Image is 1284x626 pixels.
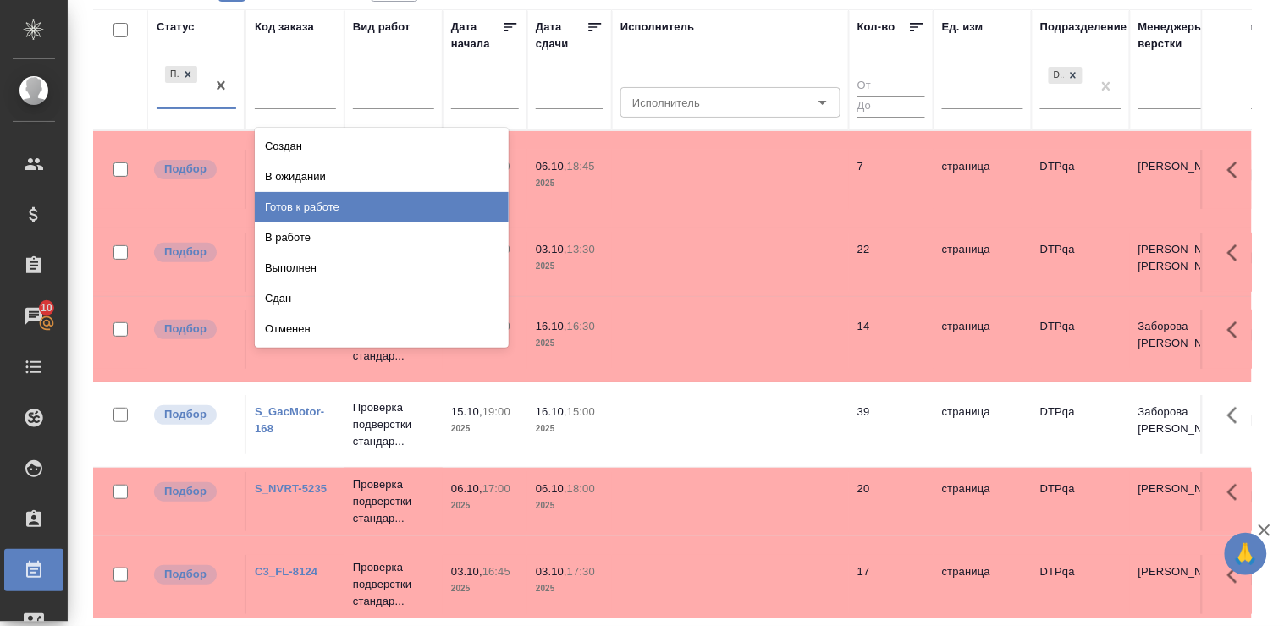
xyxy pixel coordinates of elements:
[1138,158,1220,175] p: [PERSON_NAME]
[942,19,984,36] div: Ед. изм
[934,555,1032,614] td: страница
[255,482,327,495] a: S_NVRT-5235
[255,253,509,283] div: Выполнен
[1032,395,1130,454] td: DTPqa
[536,482,567,495] p: 06.10,
[1032,472,1130,531] td: DTPqa
[567,405,595,418] p: 15:00
[1217,310,1258,350] button: Здесь прячутся важные кнопки
[255,222,509,253] div: В работе
[536,580,603,597] p: 2025
[353,399,434,450] p: Проверка подверстки стандар...
[482,482,510,495] p: 17:00
[857,76,925,97] input: От
[849,233,934,292] td: 22
[1032,150,1130,209] td: DTPqa
[451,482,482,495] p: 06.10,
[451,405,482,418] p: 15.10,
[811,91,835,114] button: Open
[1047,65,1084,86] div: DTPqa
[451,420,519,437] p: 2025
[152,318,236,341] div: Можно подбирать исполнителей
[255,19,314,36] div: Код заказа
[849,555,934,614] td: 17
[163,64,199,85] div: Подбор
[451,497,519,514] p: 2025
[1032,310,1130,369] td: DTPqa
[934,310,1032,369] td: страница
[536,335,603,352] p: 2025
[255,162,509,192] div: В ожидании
[849,310,934,369] td: 14
[1217,233,1258,273] button: Здесь прячутся важные кнопки
[536,565,567,578] p: 03.10,
[152,563,236,586] div: Можно подбирать исполнителей
[934,150,1032,209] td: страница
[255,405,324,435] a: S_GacMotor-168
[849,472,934,531] td: 20
[1217,150,1258,190] button: Здесь прячутся важные кнопки
[255,192,509,222] div: Готов к работе
[1217,472,1258,513] button: Здесь прячутся важные кнопки
[1049,67,1064,85] div: DTPqa
[353,19,411,36] div: Вид работ
[451,19,502,52] div: Дата начала
[1032,233,1130,292] td: DTPqa
[4,295,63,338] a: 10
[1032,555,1130,614] td: DTPqa
[536,175,603,192] p: 2025
[164,483,207,500] p: Подбор
[536,405,567,418] p: 16.10,
[164,244,207,261] p: Подбор
[536,19,587,52] div: Дата сдачи
[1138,480,1220,497] p: [PERSON_NAME]
[567,482,595,495] p: 18:00
[1138,19,1220,52] div: Менеджеры верстки
[934,233,1032,292] td: страница
[620,19,695,36] div: Исполнитель
[567,320,595,332] p: 16:30
[482,565,510,578] p: 16:45
[152,480,236,503] div: Можно подбирать исполнителей
[536,160,567,173] p: 06.10,
[567,160,595,173] p: 18:45
[152,404,236,426] div: Можно подбирать исполнителей
[536,420,603,437] p: 2025
[353,476,434,527] p: Проверка подверстки стандар...
[1138,404,1220,437] p: Заборова [PERSON_NAME]
[857,96,925,118] input: До
[451,580,519,597] p: 2025
[1217,555,1258,596] button: Здесь прячутся важные кнопки
[152,158,236,181] div: Можно подбирать исполнителей
[255,283,509,314] div: Сдан
[934,395,1032,454] td: страница
[157,19,195,36] div: Статус
[482,405,510,418] p: 19:00
[255,131,509,162] div: Создан
[567,565,595,578] p: 17:30
[164,161,207,178] p: Подбор
[152,241,236,264] div: Можно подбирать исполнителей
[164,321,207,338] p: Подбор
[164,406,207,423] p: Подбор
[1232,536,1260,572] span: 🙏
[165,66,179,84] div: Подбор
[849,395,934,454] td: 39
[1040,19,1127,36] div: Подразделение
[451,565,482,578] p: 03.10,
[1217,395,1258,436] button: Здесь прячутся важные кнопки
[353,559,434,610] p: Проверка подверстки стандар...
[164,566,207,583] p: Подбор
[255,314,509,344] div: Отменен
[536,497,603,514] p: 2025
[536,258,603,275] p: 2025
[255,565,317,578] a: C3_FL-8124
[1225,533,1267,575] button: 🙏
[857,19,895,36] div: Кол-во
[1138,241,1220,275] p: [PERSON_NAME] [PERSON_NAME]
[30,299,63,316] span: 10
[849,150,934,209] td: 7
[1138,318,1220,352] p: Заборова [PERSON_NAME]
[934,472,1032,531] td: страница
[536,320,567,332] p: 16.10,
